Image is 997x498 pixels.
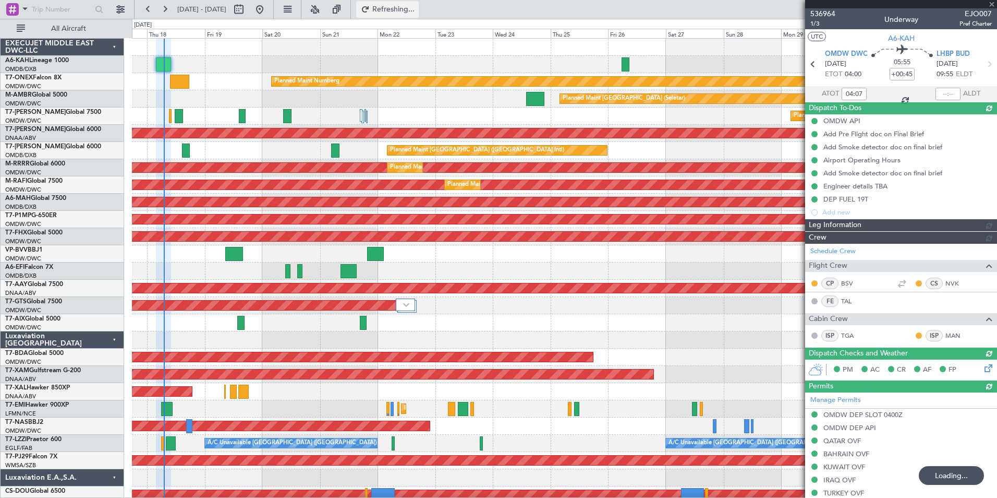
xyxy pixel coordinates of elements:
[5,299,62,305] a: T7-GTSGlobal 7500
[825,49,868,60] span: OMDW DWC
[5,461,36,469] a: WMSA/SZB
[956,69,972,80] span: ELDT
[5,264,53,270] a: A6-EFIFalcon 7X
[5,454,57,460] a: T7-PJ29Falcon 7X
[5,82,41,90] a: OMDW/DWC
[5,367,29,374] span: T7-XAM
[894,57,910,68] span: 05:55
[5,220,41,228] a: OMDW/DWC
[5,402,26,408] span: T7-EMI
[5,57,69,64] a: A6-KAHLineage 1000
[5,264,25,270] span: A6-EFI
[551,29,609,38] div: Thu 25
[320,29,378,38] div: Sun 21
[5,65,37,73] a: OMDB/DXB
[5,375,36,383] a: DNAA/ABV
[5,247,43,253] a: VP-BVVBBJ1
[666,29,724,38] div: Sat 27
[794,108,896,124] div: Planned Maint Dubai (Al Maktoum Intl)
[447,177,550,193] div: Planned Maint Dubai (Al Maktoum Intl)
[5,410,36,418] a: LFMN/NCE
[5,402,69,408] a: T7-EMIHawker 900XP
[208,435,377,451] div: A/C Unavailable [GEOGRAPHIC_DATA] ([GEOGRAPHIC_DATA])
[5,488,65,494] a: CS-DOUGlobal 6500
[5,212,57,219] a: T7-P1MPG-650ER
[5,316,60,322] a: T7-AIXGlobal 5000
[356,1,419,18] button: Refreshing...
[274,74,339,89] div: Planned Maint Nurnberg
[963,89,980,99] span: ALDT
[5,186,41,194] a: OMDW/DWC
[781,29,839,38] div: Mon 29
[5,419,43,425] a: T7-NASBBJ2
[5,195,31,201] span: A6-MAH
[5,144,101,150] a: T7-[PERSON_NAME]Global 6000
[937,69,953,80] span: 09:55
[5,367,81,374] a: T7-XAMGulfstream G-200
[5,272,37,280] a: OMDB/DXB
[205,29,263,38] div: Fri 19
[668,435,838,451] div: A/C Unavailable [GEOGRAPHIC_DATA] ([GEOGRAPHIC_DATA])
[5,316,25,322] span: T7-AIX
[5,178,63,184] a: M-RAFIGlobal 7500
[5,358,41,366] a: OMDW/DWC
[5,126,66,133] span: T7-[PERSON_NAME]
[5,178,27,184] span: M-RAFI
[5,444,32,452] a: EGLF/FAB
[27,25,110,32] span: All Aircraft
[5,436,27,443] span: T7-LZZI
[5,75,62,81] a: T7-ONEXFalcon 8X
[5,161,65,167] a: M-RRRRGlobal 6000
[5,100,41,108] a: OMDW/DWC
[5,419,28,425] span: T7-NAS
[5,57,29,64] span: A6-KAH
[919,466,984,485] div: Loading...
[810,19,835,28] span: 1/3
[5,306,41,314] a: OMDW/DWC
[403,303,409,307] img: arrow-gray.svg
[262,29,320,38] div: Sat 20
[5,427,41,435] a: OMDW/DWC
[5,436,62,443] a: T7-LZZIPraetor 600
[5,289,36,297] a: DNAA/ABV
[493,29,551,38] div: Wed 24
[5,350,64,357] a: T7-BDAGlobal 5000
[32,2,92,17] input: Trip Number
[5,169,41,176] a: OMDW/DWC
[937,49,970,60] span: LHBP BUD
[5,203,37,211] a: OMDB/DXB
[822,89,839,99] span: ATOT
[5,385,70,391] a: T7-XALHawker 850XP
[724,29,782,38] div: Sun 28
[884,14,918,25] div: Underway
[563,91,685,106] div: Planned Maint [GEOGRAPHIC_DATA] (Seletar)
[5,195,66,201] a: A6-MAHGlobal 7500
[808,32,826,41] button: UTC
[959,19,992,28] span: Pref Charter
[5,255,41,263] a: OMDW/DWC
[845,69,861,80] span: 04:00
[5,75,33,81] span: T7-ONEX
[5,92,32,98] span: M-AMBR
[435,29,493,38] div: Tue 23
[5,151,37,159] a: OMDB/DXB
[5,324,41,331] a: OMDW/DWC
[825,59,846,69] span: [DATE]
[5,134,36,142] a: DNAA/ABV
[5,230,27,236] span: T7-FHX
[959,8,992,19] span: EJO007
[372,6,416,13] span: Refreshing...
[5,109,101,115] a: T7-[PERSON_NAME]Global 7500
[5,109,66,115] span: T7-[PERSON_NAME]
[937,59,958,69] span: [DATE]
[888,33,915,44] span: A6-KAH
[5,247,28,253] span: VP-BVV
[378,29,435,38] div: Mon 22
[177,5,226,14] span: [DATE] - [DATE]
[5,144,66,150] span: T7-[PERSON_NAME]
[5,117,41,125] a: OMDW/DWC
[5,230,63,236] a: T7-FHXGlobal 5000
[5,299,27,305] span: T7-GTS
[5,281,28,288] span: T7-AAY
[5,126,101,133] a: T7-[PERSON_NAME]Global 6000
